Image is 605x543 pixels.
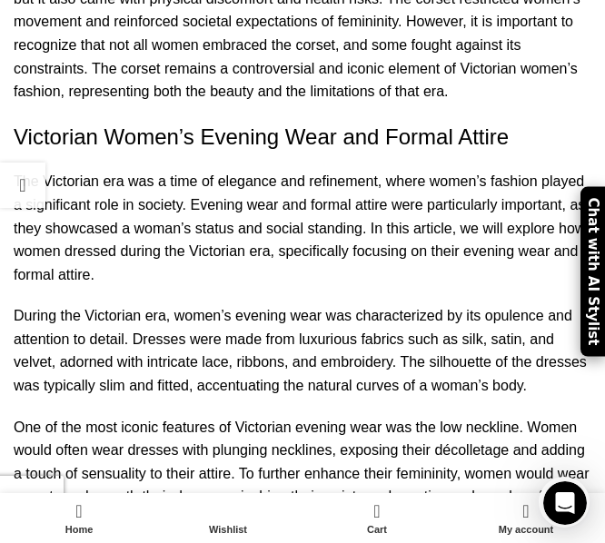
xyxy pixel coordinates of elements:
[461,524,591,536] span: My account
[5,498,154,538] a: Home
[154,498,302,538] a: Wishlist
[14,524,144,536] span: Home
[163,524,293,536] span: Wishlist
[14,122,591,153] h2: Victorian Women’s Evening Wear and Formal Attire
[543,481,587,525] iframe: Intercom live chat
[312,524,442,536] span: Cart
[375,498,389,511] span: 0
[14,304,591,397] p: During the Victorian era, women’s evening wear was characterized by its opulence and attention to...
[302,498,451,538] div: My cart
[14,170,591,286] p: The Victorian era was a time of elegance and refinement, where women’s fashion played a significa...
[154,498,302,538] div: My wishlist
[451,498,600,538] a: My account
[14,416,591,508] p: One of the most iconic features of Victorian evening wear was the low neckline. Women would often...
[302,498,451,538] a: 0 Cart
[539,477,590,528] iframe: Intercom live chat discovery launcher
